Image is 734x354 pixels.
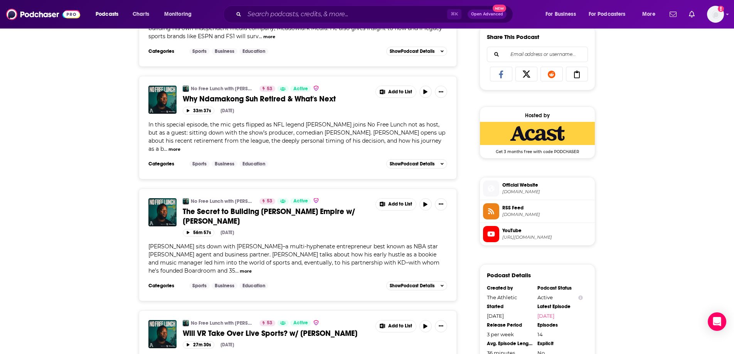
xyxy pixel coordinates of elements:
div: [DATE] [221,108,234,113]
span: [PERSON_NAME] sits down with [PERSON_NAME]–a multi-hyphenate entrepreneur best known as NBA star ... [148,243,439,274]
span: https://www.youtube.com/@NoFreeLunchWithSuh [502,234,592,240]
div: Latest Episode [537,303,583,310]
h3: Categories [148,283,183,289]
a: No Free Lunch with [PERSON_NAME] [191,198,254,204]
div: [DATE] [487,313,532,319]
span: ⌘ K [447,9,461,19]
a: Active [290,198,311,204]
button: 56m 57s [183,229,214,236]
input: Search podcasts, credits, & more... [244,8,447,20]
button: Open AdvancedNew [468,10,507,19]
div: [DATE] [221,342,234,347]
h3: Categories [148,48,183,54]
span: feeds.acast.com [502,212,592,217]
button: Show profile menu [707,6,724,23]
button: more [240,268,252,275]
div: Search followers [487,47,588,62]
a: Active [290,320,311,326]
img: The Secret to Building Kevin Durant's Empire w/ Rich Kleiman [148,198,177,226]
span: Podcasts [96,9,118,20]
button: more [168,146,180,153]
a: Education [239,283,268,289]
img: Will VR Take Over Live Sports? w/ Chris Lyons [148,320,177,348]
a: Why Ndamakong Suh Retired & What's Next [148,86,177,114]
span: Get 3 months free with code PODCHASER [480,145,595,154]
button: Show More Button [376,320,416,332]
button: open menu [584,8,637,20]
span: For Podcasters [589,9,626,20]
input: Email address or username... [493,47,581,62]
span: ... [164,145,167,152]
span: Show Podcast Details [390,161,434,167]
span: Monitoring [164,9,192,20]
span: The Secret to Building [PERSON_NAME] Empire w/ [PERSON_NAME] [183,207,355,226]
span: 53 [267,319,272,327]
img: No Free Lunch with Ndamukong Suh [183,320,189,326]
span: RSS Feed [502,204,592,211]
span: Add to List [388,201,412,207]
a: Show notifications dropdown [667,8,680,21]
div: 3 per week [487,331,532,337]
span: In this special episode, the mic gets flipped as NFL legend [PERSON_NAME] joins No Free Lunch not... [148,121,445,152]
span: ... [259,33,262,40]
img: verified Badge [313,319,319,326]
img: No Free Lunch with Ndamukong Suh [183,198,189,204]
a: YouTube[URL][DOMAIN_NAME] [483,226,592,242]
img: verified Badge [313,85,319,91]
span: New [493,5,507,12]
a: Copy Link [566,67,588,81]
span: Why Ndamakong Suh Retired & What's Next [183,94,336,104]
img: Podchaser - Follow, Share and Rate Podcasts [6,7,80,22]
a: Share on Facebook [490,67,512,81]
svg: Add a profile image [718,6,724,12]
a: RSS Feed[DOMAIN_NAME] [483,203,592,219]
a: Sports [189,161,210,167]
span: Show Podcast Details [390,49,434,54]
div: [DATE] [221,230,234,235]
a: Education [239,161,268,167]
div: 14 [537,331,583,337]
button: 33m 37s [183,107,214,114]
div: Started [487,303,532,310]
a: 53 [259,198,275,204]
div: Created by [487,285,532,291]
span: Add to List [388,89,412,95]
h3: Categories [148,161,183,167]
div: Active [537,294,583,300]
a: [DATE] [537,313,583,319]
img: No Free Lunch with Ndamukong Suh [183,86,189,92]
a: Share on Reddit [540,67,563,81]
a: Active [290,86,311,92]
span: YouTube [502,227,592,234]
a: 53 [259,86,275,92]
img: verified Badge [313,197,319,204]
a: No Free Lunch with [PERSON_NAME] [191,86,254,92]
a: Business [212,283,237,289]
a: Education [239,48,268,54]
button: open menu [637,8,665,20]
span: 53 [267,197,272,205]
span: Charts [133,9,149,20]
div: Explicit [537,341,583,347]
button: Show More Button [435,86,447,98]
span: ... [235,267,239,274]
button: ShowPodcast Details [386,281,447,290]
span: 53 [267,85,272,93]
button: Show Info [578,295,583,300]
span: Open Advanced [471,12,503,16]
span: For Business [545,9,576,20]
button: Show More Button [435,198,447,211]
a: Business [212,161,237,167]
button: Show More Button [376,199,416,210]
div: Avg. Episode Length [487,341,532,347]
span: Logged in as rowan.sullivan [707,6,724,23]
span: More [642,9,655,20]
span: Add to List [388,323,412,329]
button: open menu [159,8,202,20]
span: Official Website [502,182,592,189]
